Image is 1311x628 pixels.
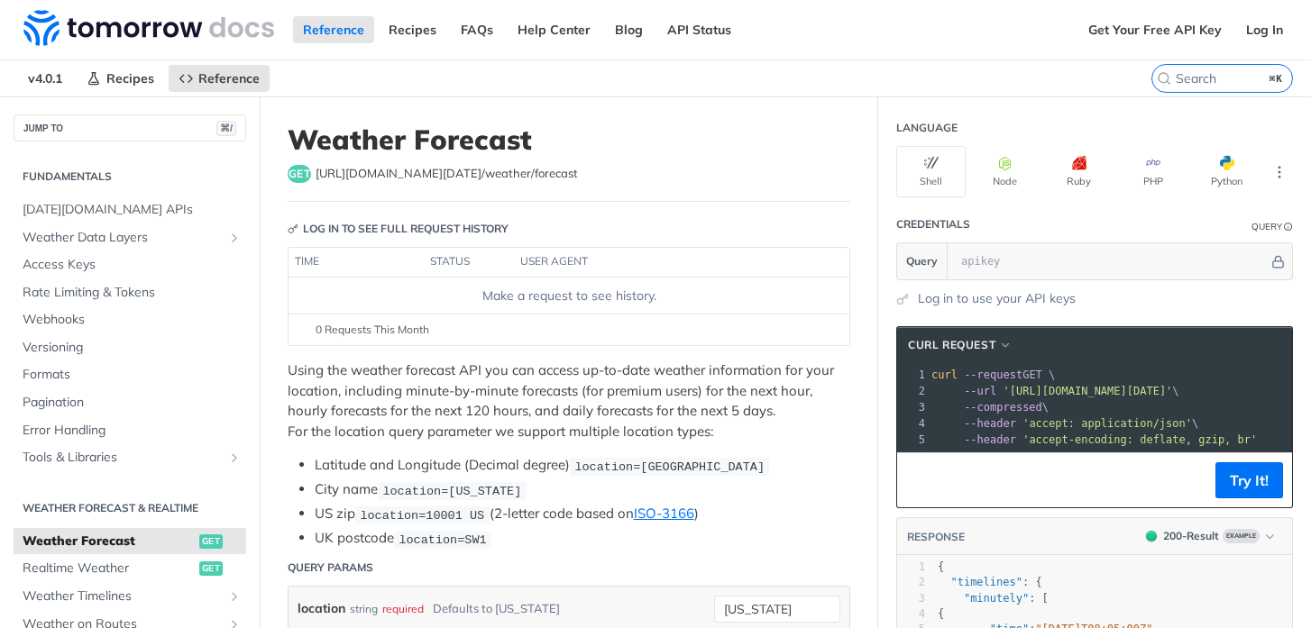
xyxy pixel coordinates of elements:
[289,248,424,277] th: time
[14,196,246,223] a: [DATE][DOMAIN_NAME] APIs
[1215,462,1283,498] button: Try It!
[1118,146,1187,197] button: PHP
[14,251,246,278] a: Access Keys
[950,576,1022,588] span: "timelines"
[77,65,164,92] a: Recipes
[1146,531,1157,542] span: 200
[1236,16,1293,43] a: Log In
[198,70,260,86] span: Reference
[14,279,246,306] a: Rate Limiting & Tokens
[906,253,938,269] span: Query
[227,451,242,465] button: Show subpages for Tools & Libraries
[897,399,928,415] div: 3
[106,70,154,86] span: Recipes
[288,223,298,234] svg: Key
[315,528,850,549] li: UK postcode
[23,339,242,357] span: Versioning
[23,10,274,46] img: Tomorrow.io Weather API Docs
[23,587,223,605] span: Weather Timelines
[897,367,928,383] div: 1
[315,504,850,524] li: US zip (2-letter code based on )
[938,607,944,620] span: {
[1269,252,1288,270] button: Hide
[634,505,694,522] a: ISO-3166
[1251,220,1282,233] div: Query
[1137,527,1283,545] button: 200200-ResultExample
[931,369,958,381] span: curl
[23,532,195,551] span: Weather Forecast
[902,336,1019,354] button: cURL Request
[14,114,246,141] button: JUMP TO⌘/
[897,415,928,432] div: 4
[23,311,242,329] span: Webhooks
[1022,417,1192,430] span: 'accept: application/json'
[199,534,223,549] span: get
[14,444,246,471] a: Tools & LibrariesShow subpages for Tools & Libraries
[906,528,966,546] button: RESPONSE
[23,284,242,302] span: Rate Limiting & Tokens
[14,500,246,516] h2: Weather Forecast & realtime
[918,289,1076,308] a: Log in to use your API keys
[227,589,242,604] button: Show subpages for Weather Timelines
[23,201,242,219] span: [DATE][DOMAIN_NAME] APIs
[938,592,1049,605] span: : [
[23,394,242,412] span: Pagination
[657,16,741,43] a: API Status
[360,508,484,522] span: location=10001 US
[897,432,928,448] div: 5
[897,560,925,575] div: 1
[897,591,925,606] div: 3
[14,417,246,444] a: Error Handling
[897,383,928,399] div: 2
[897,243,948,279] button: Query
[1003,385,1172,397] span: '[URL][DOMAIN_NAME][DATE]'
[315,455,850,476] li: Latitude and Longitude (Decimal degree)
[931,401,1049,414] span: \
[964,592,1029,605] span: "minutely"
[293,16,374,43] a: Reference
[964,417,1016,430] span: --header
[908,337,995,353] span: cURL Request
[964,369,1022,381] span: --request
[1044,146,1114,197] button: Ruby
[451,16,503,43] a: FAQs
[896,146,966,197] button: Shell
[938,576,1042,588] span: : {
[18,65,72,92] span: v4.0.1
[14,334,246,361] a: Versioning
[379,16,446,43] a: Recipes
[896,216,970,232] div: Credentials
[23,256,242,274] span: Access Keys
[605,16,653,43] a: Blog
[931,417,1198,430] span: \
[1271,164,1288,180] svg: More ellipsis
[1223,529,1260,543] span: Example
[14,168,246,185] h2: Fundamentals
[1163,528,1219,544] div: 200 - Result
[1265,69,1288,87] kbd: ⌘K
[288,360,850,441] p: Using the weather forecast API you can access up-to-date weather information for your location, i...
[288,123,850,156] h1: Weather Forecast
[296,287,842,305] div: Make a request to see history.
[508,16,600,43] a: Help Center
[970,146,1040,197] button: Node
[14,555,246,582] a: Realtime Weatherget
[897,575,925,590] div: 2
[169,65,270,92] a: Reference
[964,433,1016,446] span: --header
[382,484,521,497] span: location=[US_STATE]
[23,229,223,247] span: Weather Data Layers
[964,385,996,397] span: --url
[14,528,246,555] a: Weather Forecastget
[433,596,560,622] div: Defaults to [US_STATE]
[227,231,242,245] button: Show subpages for Weather Data Layers
[315,479,850,500] li: City name
[14,224,246,251] a: Weather Data LayersShow subpages for Weather Data Layers
[906,467,931,494] button: Copy to clipboard
[931,369,1055,381] span: GET \
[316,165,578,183] span: https://api.tomorrow.io/v4/weather/forecast
[23,449,223,467] span: Tools & Libraries
[938,560,944,573] span: {
[298,596,345,622] label: location
[350,596,378,622] div: string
